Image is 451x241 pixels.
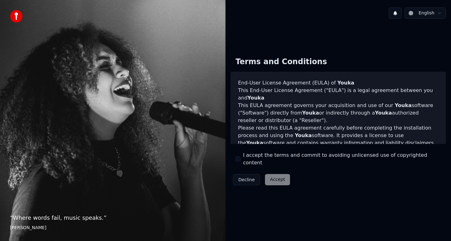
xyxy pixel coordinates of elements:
img: youka [10,10,23,23]
span: Youka [247,95,264,101]
span: Youka [375,110,392,116]
h3: End-User License Agreement (EULA) of [238,79,438,87]
footer: [PERSON_NAME] [10,225,215,231]
span: Youka [395,102,412,108]
p: “ Where words fail, music speaks. ” [10,213,215,222]
span: Youka [295,132,312,138]
div: Terms and Conditions [231,52,332,72]
p: This End-User License Agreement ("EULA") is a legal agreement between you and [238,87,438,102]
span: Youka [337,80,354,86]
span: Youka [302,110,319,116]
button: Decline [233,174,260,185]
p: This EULA agreement governs your acquisition and use of our software ("Software") directly from o... [238,102,438,124]
label: I accept the terms and commit to avoiding unlicensed use of copyrighted content [243,151,441,167]
span: Youka [246,140,263,146]
p: Please read this EULA agreement carefully before completing the installation process and using th... [238,124,438,147]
